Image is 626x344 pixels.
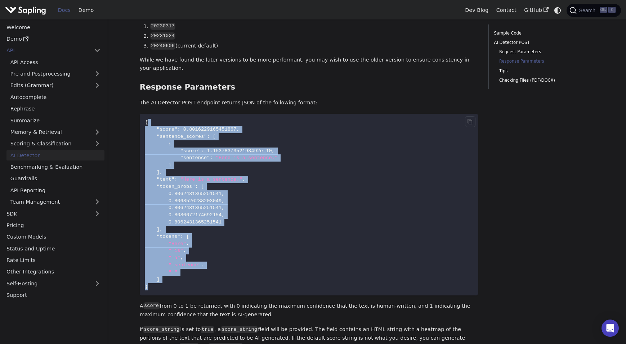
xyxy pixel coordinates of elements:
span: "score" [180,148,201,154]
a: API Reporting [6,185,104,195]
span: "token_probs" [157,184,195,189]
span: : [207,134,210,139]
span: , [242,177,245,182]
span: , [186,241,189,246]
a: AI Detector [6,150,104,160]
a: Dev Blog [461,5,492,16]
span: 0.8068526238203049 [169,198,222,204]
a: Docs [54,5,75,16]
a: SDK [3,208,90,219]
span: : [180,234,183,239]
code: true [201,326,214,333]
span: " sentence" [169,262,201,268]
code: score [143,302,160,309]
a: Response Parameters [499,58,589,65]
span: : [210,155,213,160]
p: The AI Detector POST endpoint returns JSON of the following format: [140,99,478,107]
span: "sentence" [180,155,210,160]
span: 0.8062431365251541 [169,205,222,211]
a: API [3,45,90,56]
kbd: K [608,7,616,13]
a: Contact [492,5,520,16]
a: Other Integrations [3,267,104,277]
button: Expand sidebar category 'SDK' [90,208,104,219]
a: Scoring & Classification [6,139,104,149]
span: "." [169,270,178,275]
span: " a" [169,255,180,261]
span: "tokens" [157,234,180,239]
span: , [160,169,162,175]
a: Team Management [6,197,104,207]
span: ] [157,227,160,232]
span: { [145,119,148,125]
button: Copy code to clipboard [465,116,476,127]
span: [ [186,234,189,239]
div: Open Intercom Messenger [602,320,619,337]
a: Demo [75,5,98,16]
span: "Here is a sentence." [180,177,242,182]
code: score_string [143,326,180,333]
span: 0.8080672174692154 [169,212,222,218]
a: API Access [6,57,104,67]
span: : [195,184,198,189]
span: "sentence_scores" [157,134,207,139]
span: , [183,248,186,253]
span: : [201,148,204,154]
span: : [177,127,180,132]
a: AI Detector POST [494,39,592,46]
img: Sapling.ai [5,5,46,15]
span: [ [201,184,204,189]
a: Summarize [6,115,104,126]
span: } [169,162,171,168]
a: GitHub [520,5,552,16]
span: ] [157,277,160,282]
span: } [145,284,148,289]
a: Demo [3,34,104,44]
a: Pre and Postprocessing [6,69,104,79]
a: Request Parameters [499,49,589,55]
a: Guardrails [6,173,104,184]
a: Self-Hosting [3,278,104,289]
span: 0.8062431365251541 [169,191,222,196]
a: Autocomplete [6,92,104,102]
a: Welcome [3,22,104,32]
span: , [222,205,224,211]
span: "score" [157,127,177,132]
button: Collapse sidebar category 'API' [90,45,104,56]
span: , [160,227,162,232]
span: , [272,148,275,154]
a: Rephrase [6,104,104,114]
a: Custom Models [3,232,104,242]
button: Switch between dark and light mode (currently system mode) [553,5,563,15]
h3: Response Parameters [140,82,478,92]
a: Benchmarking & Evaluation [6,162,104,172]
code: 20230317 [150,23,175,30]
p: While we have found the later versions to be more performant, you may wish to use the older versi... [140,56,478,73]
span: ] [157,169,160,175]
span: 1.1537837352193492e-10 [207,148,272,154]
a: Sapling.ai [5,5,49,15]
span: , [236,127,239,132]
a: Checking Files (PDF/DOCX) [499,77,589,84]
a: Support [3,290,104,300]
a: Rate Limits [3,255,104,266]
a: Memory & Retrieval [6,127,104,137]
button: Search (Ctrl+K) [567,4,621,17]
code: 20231024 [150,32,175,40]
span: , [222,212,224,218]
span: , [222,191,224,196]
span: { [169,141,171,146]
span: "Here is a sentence." [216,155,278,160]
span: , [222,198,224,204]
span: "Here" [169,241,186,246]
a: Tips [499,68,589,74]
span: [ [213,134,216,139]
span: : [174,177,177,182]
span: , [201,262,204,268]
a: Edits (Grammar) [6,80,104,91]
p: A from 0 to 1 be returned, with 0 indicating the maximum confidence that the text is human-writte... [140,302,478,319]
li: (current default) [150,42,478,50]
code: 20240606 [150,42,175,50]
span: 0.8062431365251541 [169,219,222,225]
span: "text" [157,177,174,182]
